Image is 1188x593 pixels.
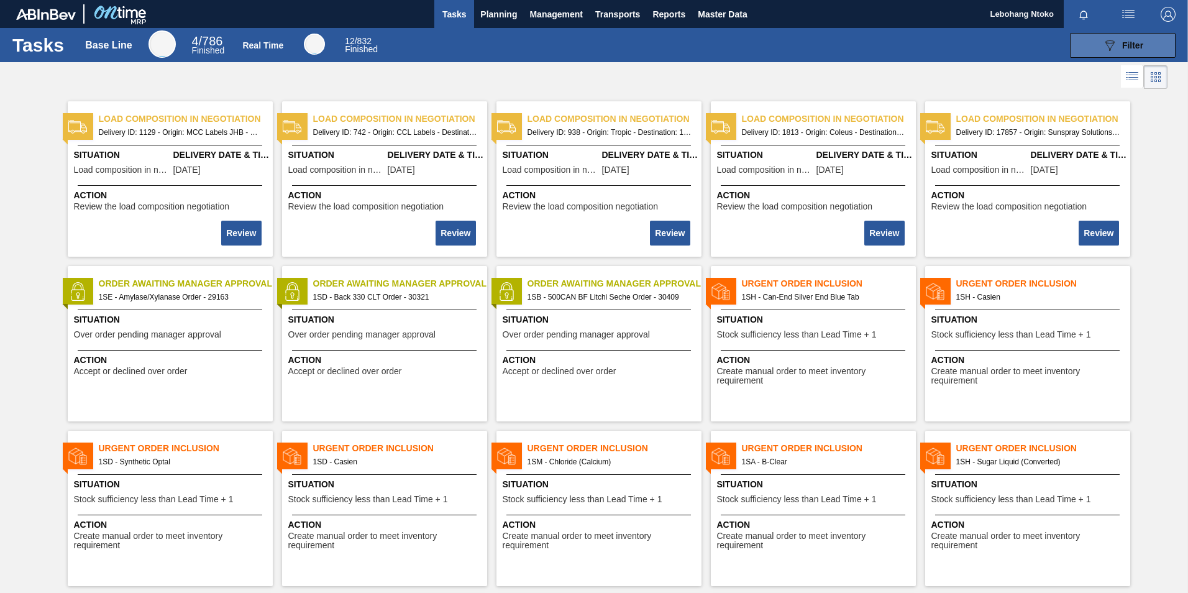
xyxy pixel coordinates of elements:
[717,518,913,531] span: Action
[1144,65,1167,89] div: Card Vision
[595,7,640,22] span: Transports
[864,221,904,246] button: Review
[528,442,701,455] span: Urgent Order Inclusion
[742,126,906,139] span: Delivery ID: 1813 - Origin: Coleus - Destination: 1SD
[497,447,516,466] img: status
[816,165,844,175] span: 06/02/2023,
[99,442,273,455] span: Urgent Order Inclusion
[931,518,1127,531] span: Action
[528,290,692,304] span: 1SB - 500CAN BF Litchi Seche Order - 30409
[288,149,385,162] span: Situation
[816,149,913,162] span: Delivery Date & Time
[74,189,270,202] span: Action
[742,455,906,469] span: 1SA - B-Clear
[99,126,263,139] span: Delivery ID: 1129 - Origin: MCC Labels JHB - Destination: 1SD
[148,30,176,58] div: Base Line
[304,34,325,55] div: Real Time
[1080,219,1120,247] div: Complete task: 2183361
[345,36,372,46] span: / 832
[437,219,477,247] div: Complete task: 2183358
[717,495,877,504] span: Stock sufficiency less than Lead Time + 1
[173,165,201,175] span: 03/31/2023,
[288,367,402,376] span: Accept or declined over order
[1031,165,1058,175] span: 08/11/2025,
[503,149,599,162] span: Situation
[503,189,698,202] span: Action
[931,202,1087,211] span: Review the load composition negotiation
[345,37,378,53] div: Real Time
[99,277,273,290] span: Order Awaiting Manager Approval
[99,455,263,469] span: 1SD - Synthetic Optal
[956,290,1120,304] span: 1SH - Casien
[866,219,905,247] div: Complete task: 2183360
[74,495,234,504] span: Stock sufficiency less than Lead Time + 1
[85,40,132,51] div: Base Line
[313,113,487,126] span: Load composition in negotiation
[503,202,659,211] span: Review the load composition negotiation
[931,330,1091,339] span: Stock sufficiency less than Lead Time + 1
[652,7,685,22] span: Reports
[191,34,198,48] span: 4
[497,117,516,136] img: status
[926,447,944,466] img: status
[711,447,730,466] img: status
[74,313,270,326] span: Situation
[742,277,916,290] span: Urgent Order Inclusion
[717,354,913,367] span: Action
[480,7,517,22] span: Planning
[1064,6,1103,23] button: Notifications
[528,126,692,139] span: Delivery ID: 938 - Origin: Tropic - Destination: 1SD
[283,447,301,466] img: status
[503,165,599,175] span: Load composition in negotiation
[191,45,224,55] span: Finished
[1070,33,1176,58] button: Filter
[503,330,650,339] span: Over order pending manager approval
[345,44,378,54] span: Finished
[956,455,1120,469] span: 1SH - Sugar Liquid (Converted)
[503,531,698,551] span: Create manual order to meet inventory requirement
[931,495,1091,504] span: Stock sufficiency less than Lead Time + 1
[288,330,436,339] span: Over order pending manager approval
[1121,7,1136,22] img: userActions
[313,126,477,139] span: Delivery ID: 742 - Origin: CCL Labels - Destination: 1SD
[288,354,484,367] span: Action
[283,117,301,136] img: status
[528,113,701,126] span: Load composition in negotiation
[650,221,690,246] button: Review
[956,126,1120,139] span: Delivery ID: 17857 - Origin: Sunspray Solutions - Destination: 1SB
[717,202,873,211] span: Review the load composition negotiation
[742,113,916,126] span: Load composition in negotiation
[503,313,698,326] span: Situation
[717,165,813,175] span: Load composition in negotiation
[68,117,87,136] img: status
[221,221,261,246] button: Review
[931,313,1127,326] span: Situation
[717,330,877,339] span: Stock sufficiency less than Lead Time + 1
[717,313,913,326] span: Situation
[528,277,701,290] span: Order Awaiting Manager Approval
[711,117,730,136] img: status
[931,165,1028,175] span: Load composition in negotiation
[388,149,484,162] span: Delivery Date & Time
[742,290,906,304] span: 1SH - Can-End Silver End Blue Tab
[742,442,916,455] span: Urgent Order Inclusion
[74,518,270,531] span: Action
[436,221,475,246] button: Review
[1161,7,1176,22] img: Logout
[12,38,67,52] h1: Tasks
[388,165,415,175] span: 01/27/2023,
[313,277,487,290] span: Order Awaiting Manager Approval
[717,531,913,551] span: Create manual order to meet inventory requirement
[288,313,484,326] span: Situation
[74,354,270,367] span: Action
[68,282,87,301] img: status
[191,34,222,48] span: / 786
[242,40,283,50] div: Real Time
[926,282,944,301] img: status
[74,165,170,175] span: Load composition in negotiation
[1079,221,1118,246] button: Review
[956,113,1130,126] span: Load composition in negotiation
[1031,149,1127,162] span: Delivery Date & Time
[313,455,477,469] span: 1SD - Casien
[931,354,1127,367] span: Action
